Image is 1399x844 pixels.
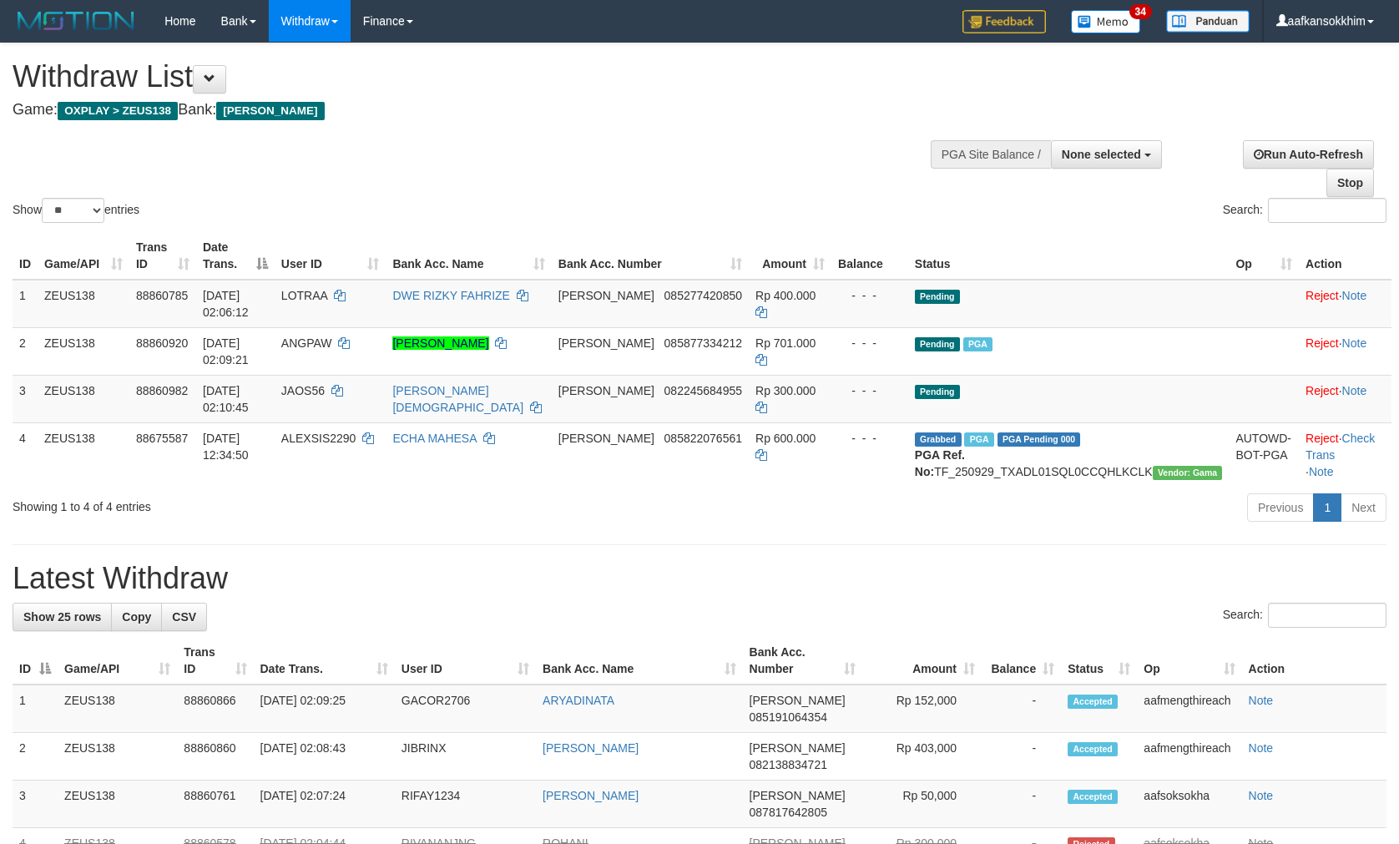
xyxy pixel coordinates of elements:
b: PGA Ref. No: [915,448,965,478]
th: Bank Acc. Name: activate to sort column ascending [536,637,742,685]
td: - [982,685,1061,733]
td: · [1299,280,1391,328]
th: Bank Acc. Number: activate to sort column ascending [743,637,862,685]
span: ANGPAW [281,336,332,350]
a: Show 25 rows [13,603,112,631]
th: Balance [831,232,908,280]
span: Accepted [1068,695,1118,709]
span: ALEXSIS2290 [281,432,356,445]
span: [DATE] 02:10:45 [203,384,249,414]
span: 88860785 [136,289,188,302]
span: [PERSON_NAME] [558,384,654,397]
span: 88675587 [136,432,188,445]
span: LOTRAA [281,289,327,302]
a: Note [1309,465,1334,478]
input: Search: [1268,603,1386,628]
select: Showentries [42,198,104,223]
span: Rp 600.000 [755,432,816,445]
label: Show entries [13,198,139,223]
td: ZEUS138 [38,327,129,375]
span: Rp 300.000 [755,384,816,397]
td: 2 [13,733,58,781]
span: Marked by aafkaynarin [963,337,992,351]
td: 88860860 [177,733,253,781]
a: Note [1249,741,1274,755]
th: User ID: activate to sort column ascending [395,637,536,685]
td: RIFAY1234 [395,781,536,828]
td: Rp 403,000 [862,733,982,781]
div: Showing 1 to 4 of 4 entries [13,492,570,515]
td: [DATE] 02:07:24 [254,781,395,828]
span: [PERSON_NAME] [558,432,654,445]
span: Rp 701.000 [755,336,816,350]
button: None selected [1051,140,1162,169]
td: aafmengthireach [1137,685,1241,733]
div: - - - [838,430,902,447]
a: 1 [1313,493,1341,522]
span: Copy 082138834721 to clipboard [750,758,827,771]
td: 88860866 [177,685,253,733]
td: · [1299,327,1391,375]
span: Copy 085877334212 to clipboard [664,336,742,350]
td: 3 [13,781,58,828]
a: Run Auto-Refresh [1243,140,1374,169]
td: AUTOWD-BOT-PGA [1229,422,1299,487]
a: [PERSON_NAME] [543,789,639,802]
th: User ID: activate to sort column ascending [275,232,386,280]
span: [PERSON_NAME] [558,336,654,350]
td: 1 [13,685,58,733]
span: Copy 085277420850 to clipboard [664,289,742,302]
td: aafsoksokha [1137,781,1241,828]
th: Op: activate to sort column ascending [1229,232,1299,280]
img: Button%20Memo.svg [1071,10,1141,33]
span: Copy 087817642805 to clipboard [750,806,827,819]
div: - - - [838,382,902,399]
th: ID: activate to sort column descending [13,637,58,685]
a: DWE RIZKY FAHRIZE [392,289,510,302]
td: Rp 50,000 [862,781,982,828]
img: Feedback.jpg [962,10,1046,33]
span: Pending [915,290,960,304]
a: CSV [161,603,207,631]
td: · · [1299,422,1391,487]
span: None selected [1062,148,1141,161]
td: GACOR2706 [395,685,536,733]
a: Copy [111,603,162,631]
span: Vendor URL: https://trx31.1velocity.biz [1153,466,1223,480]
td: ZEUS138 [38,422,129,487]
td: 2 [13,327,38,375]
span: Pending [915,385,960,399]
span: PGA Pending [997,432,1081,447]
th: Bank Acc. Name: activate to sort column ascending [386,232,551,280]
th: Amount: activate to sort column ascending [862,637,982,685]
img: panduan.png [1166,10,1250,33]
span: [PERSON_NAME] [750,741,846,755]
th: Status [908,232,1230,280]
span: OXPLAY > ZEUS138 [58,102,178,120]
a: [PERSON_NAME] [543,741,639,755]
span: Rp 400.000 [755,289,816,302]
th: Balance: activate to sort column ascending [982,637,1061,685]
div: - - - [838,287,902,304]
td: Rp 152,000 [862,685,982,733]
label: Search: [1223,198,1386,223]
td: - [982,733,1061,781]
a: ARYADINATA [543,694,614,707]
span: Copy 085822076561 to clipboard [664,432,742,445]
div: - - - [838,335,902,351]
a: ECHA MAHESA [392,432,476,445]
td: ZEUS138 [58,685,177,733]
td: · [1299,375,1391,422]
div: PGA Site Balance / [931,140,1051,169]
th: ID [13,232,38,280]
th: Op: activate to sort column ascending [1137,637,1241,685]
span: Marked by aafpengsreynich [964,432,993,447]
td: - [982,781,1061,828]
span: Accepted [1068,742,1118,756]
h1: Withdraw List [13,60,916,93]
span: CSV [172,610,196,624]
a: Reject [1306,432,1339,445]
td: 88860761 [177,781,253,828]
span: Accepted [1068,790,1118,804]
span: 34 [1129,4,1152,19]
